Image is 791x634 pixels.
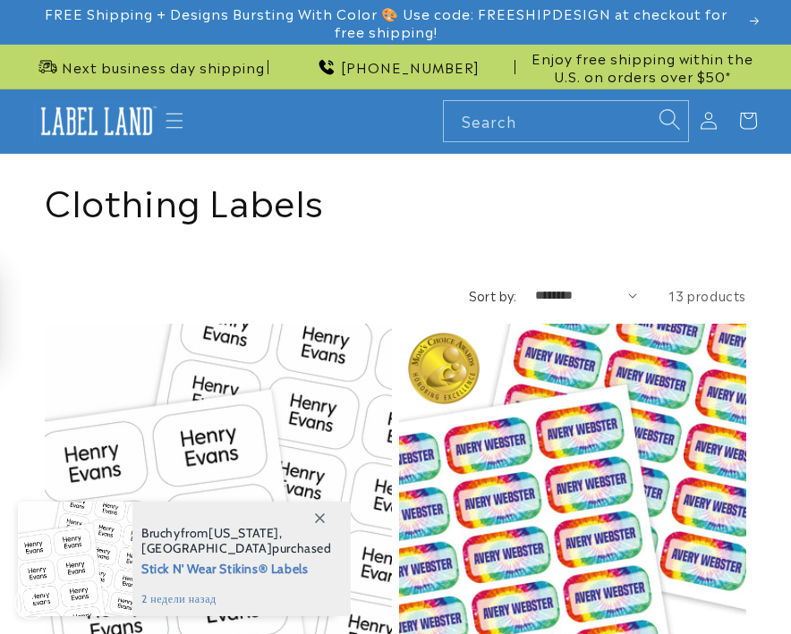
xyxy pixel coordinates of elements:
button: Search [650,100,689,139]
div: Announcement [29,45,268,89]
summary: Menu [155,101,194,140]
img: Label Land [34,102,159,141]
label: Sort by: [469,286,517,304]
span: [US_STATE] [208,525,279,541]
h1: Clothing Labels [45,176,746,223]
div: Announcement [276,45,515,89]
div: Announcement [523,45,762,89]
span: Enjoy free shipping within the U.S. on orders over $50* [523,49,762,84]
span: FREE Shipping + Designs Bursting With Color 🎨 Use code: FREESHIPDESIGN at checkout for free shipp... [29,4,743,39]
a: Label Land [27,95,166,148]
span: Next business day shipping [62,58,265,76]
span: from , purchased [141,526,332,556]
span: 13 products [668,286,746,304]
span: [PHONE_NUMBER] [341,58,480,76]
span: [GEOGRAPHIC_DATA] [141,540,272,556]
span: Bruchy [141,525,181,541]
